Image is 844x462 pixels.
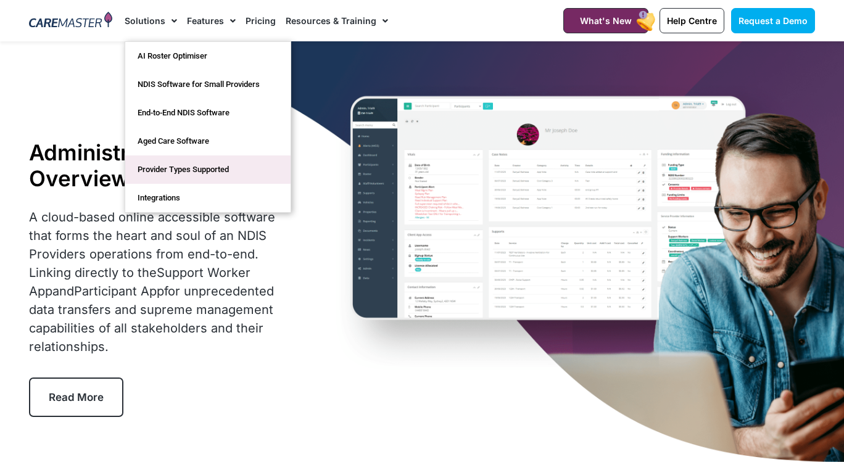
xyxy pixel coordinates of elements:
[29,12,112,30] img: CareMaster Logo
[29,210,275,354] span: A cloud-based online accessible software that forms the heart and soul of an NDIS Providers opera...
[49,391,104,403] span: Read More
[29,377,123,417] a: Read More
[74,284,164,299] a: Participant App
[125,41,291,213] ul: Solutions
[580,15,632,26] span: What's New
[125,184,291,212] a: Integrations
[29,139,296,191] h1: Administrator Features Overview
[125,42,291,70] a: AI Roster Optimiser
[731,8,815,33] a: Request a Demo
[125,99,291,127] a: End-to-End NDIS Software
[125,70,291,99] a: NDIS Software for Small Providers
[125,127,291,155] a: Aged Care Software
[563,8,648,33] a: What's New
[660,8,724,33] a: Help Centre
[667,15,717,26] span: Help Centre
[738,15,808,26] span: Request a Demo
[125,155,291,184] a: Provider Types Supported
